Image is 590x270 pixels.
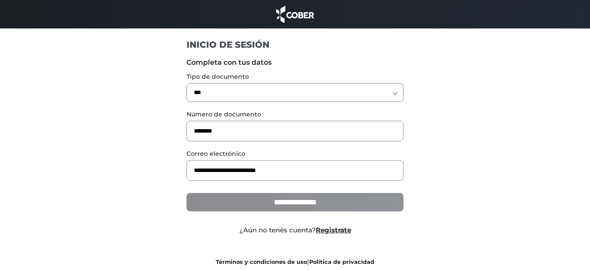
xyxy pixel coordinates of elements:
label: Número de documento [186,110,404,119]
label: Correo electrónico [186,149,404,158]
label: Tipo de documento [186,72,404,81]
div: ¿Aún no tenés cuenta? [180,225,410,235]
img: cober_marca.png [274,4,317,24]
a: Registrate [316,226,351,234]
label: Completa con tus datos [186,57,404,68]
a: Política de privacidad [309,259,374,265]
a: Términos y condiciones de uso [216,259,307,265]
h1: INICIO DE SESIÓN [186,39,404,50]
